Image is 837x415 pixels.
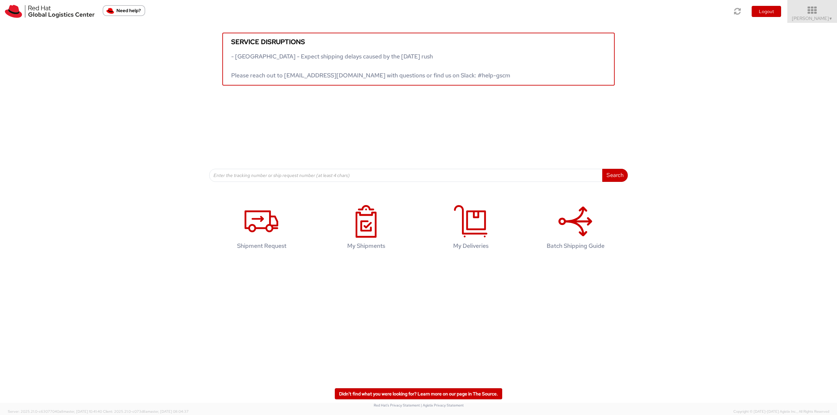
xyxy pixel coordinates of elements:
[63,409,102,414] span: master, [DATE] 10:41:40
[792,15,833,21] span: [PERSON_NAME]
[374,403,420,407] a: Red Hat's Privacy Statement
[213,198,311,259] a: Shipment Request
[103,409,189,414] span: Client: 2025.21.0-c073d8a
[231,38,606,45] h5: Service disruptions
[103,5,145,16] button: Need help?
[421,403,464,407] a: | Agistix Privacy Statement
[324,243,408,249] h4: My Shipments
[602,169,628,182] button: Search
[317,198,415,259] a: My Shipments
[422,198,520,259] a: My Deliveries
[533,243,618,249] h4: Batch Shipping Guide
[752,6,781,17] button: Logout
[222,33,615,86] a: Service disruptions - [GEOGRAPHIC_DATA] - Expect shipping delays caused by the [DATE] rush Please...
[219,243,304,249] h4: Shipment Request
[526,198,624,259] a: Batch Shipping Guide
[209,169,603,182] input: Enter the tracking number or ship request number (at least 4 chars)
[335,388,502,399] a: Didn't find what you were looking for? Learn more on our page in The Source.
[733,409,829,414] span: Copyright © [DATE]-[DATE] Agistix Inc., All Rights Reserved
[5,5,94,18] img: rh-logistics-00dfa346123c4ec078e1.svg
[429,243,513,249] h4: My Deliveries
[829,16,833,21] span: ▼
[147,409,189,414] span: master, [DATE] 08:04:37
[231,53,510,79] span: - [GEOGRAPHIC_DATA] - Expect shipping delays caused by the [DATE] rush Please reach out to [EMAIL...
[8,409,102,414] span: Server: 2025.21.0-c63077040a8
